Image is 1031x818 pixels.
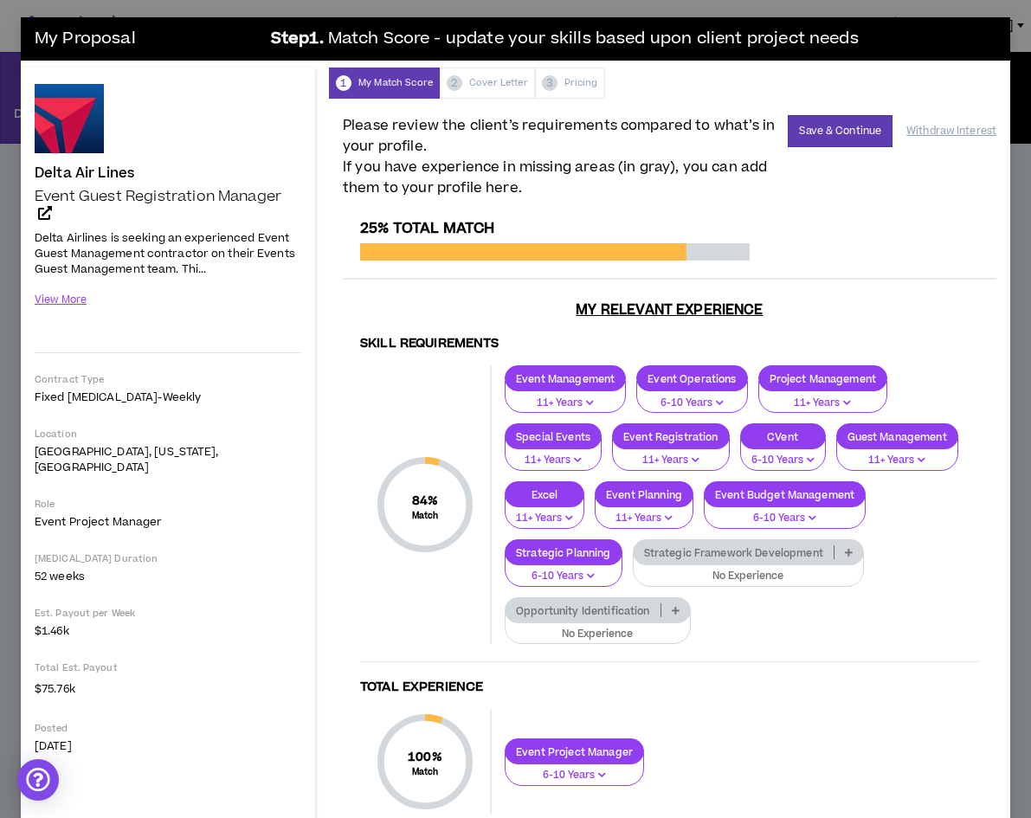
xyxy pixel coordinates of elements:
[506,546,622,559] p: Strategic Planning
[637,372,746,385] p: Event Operations
[360,336,979,352] h4: Skill Requirements
[328,27,859,52] span: Match Score - update your skills based upon client project needs
[35,498,301,511] p: Role
[837,430,957,443] p: Guest Management
[35,229,301,278] p: Delta Airlines is seeking an experienced Event Guest Management contractor on their Events Guest ...
[360,218,494,239] span: 25% Total Match
[506,430,601,443] p: Special Events
[606,511,682,526] p: 11+ Years
[788,115,892,147] button: Save & Continue
[596,488,693,501] p: Event Planning
[705,488,865,501] p: Event Budget Management
[636,381,747,414] button: 6-10 Years
[412,510,439,522] small: Match
[648,396,736,411] p: 6-10 Years
[505,496,584,529] button: 11+ Years
[35,569,301,584] p: 52 weeks
[35,514,163,530] span: Event Project Manager
[17,759,59,801] div: Open Intercom Messenger
[408,766,442,778] small: Match
[271,27,324,52] b: Step 1 .
[35,678,75,699] span: $75.76k
[35,738,301,754] p: [DATE]
[516,768,633,783] p: 6-10 Years
[613,430,729,443] p: Event Registration
[634,546,834,559] p: Strategic Framework Development
[516,453,590,468] p: 11+ Years
[35,165,134,181] h4: Delta Air Lines
[360,680,979,696] h4: Total Experience
[412,492,439,510] span: 84 %
[505,554,622,587] button: 6-10 Years
[35,188,301,222] a: Event Guest Registration Manager
[35,428,301,441] p: Location
[35,661,301,674] p: Total Est. Payout
[35,623,301,639] p: $1.46k
[516,569,611,584] p: 6-10 Years
[343,301,996,319] h3: My Relevant Experience
[505,381,626,414] button: 11+ Years
[506,604,660,617] p: Opportunity Identification
[506,488,583,501] p: Excel
[644,569,853,584] p: No Experience
[740,438,826,471] button: 6-10 Years
[505,753,644,786] button: 6-10 Years
[715,511,854,526] p: 6-10 Years
[623,453,718,468] p: 11+ Years
[751,453,815,468] p: 6-10 Years
[847,453,947,468] p: 11+ Years
[595,496,693,529] button: 11+ Years
[35,552,301,565] p: [MEDICAL_DATA] Duration
[516,627,680,642] p: No Experience
[741,430,825,443] p: CVent
[906,116,996,146] button: Withdraw Interest
[612,438,730,471] button: 11+ Years
[35,607,301,620] p: Est. Payout per Week
[505,612,691,645] button: No Experience
[35,373,301,386] p: Contract Type
[35,186,281,207] span: Event Guest Registration Manager
[408,748,442,766] span: 100 %
[506,372,625,385] p: Event Management
[633,554,864,587] button: No Experience
[505,438,602,471] button: 11+ Years
[35,285,87,315] button: View More
[336,75,351,91] span: 1
[516,511,573,526] p: 11+ Years
[329,68,440,99] div: My Match Score
[759,372,887,385] p: Project Management
[35,22,260,56] h3: My Proposal
[35,390,201,405] span: Fixed [MEDICAL_DATA] - weekly
[343,115,777,198] span: Please review the client’s requirements compared to what’s in your profile. If you have experienc...
[758,381,888,414] button: 11+ Years
[516,396,615,411] p: 11+ Years
[770,396,877,411] p: 11+ Years
[836,438,958,471] button: 11+ Years
[35,722,301,735] p: Posted
[506,745,643,758] p: Event Project Manager
[35,444,301,475] p: [GEOGRAPHIC_DATA], [US_STATE], [GEOGRAPHIC_DATA]
[704,496,866,529] button: 6-10 Years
